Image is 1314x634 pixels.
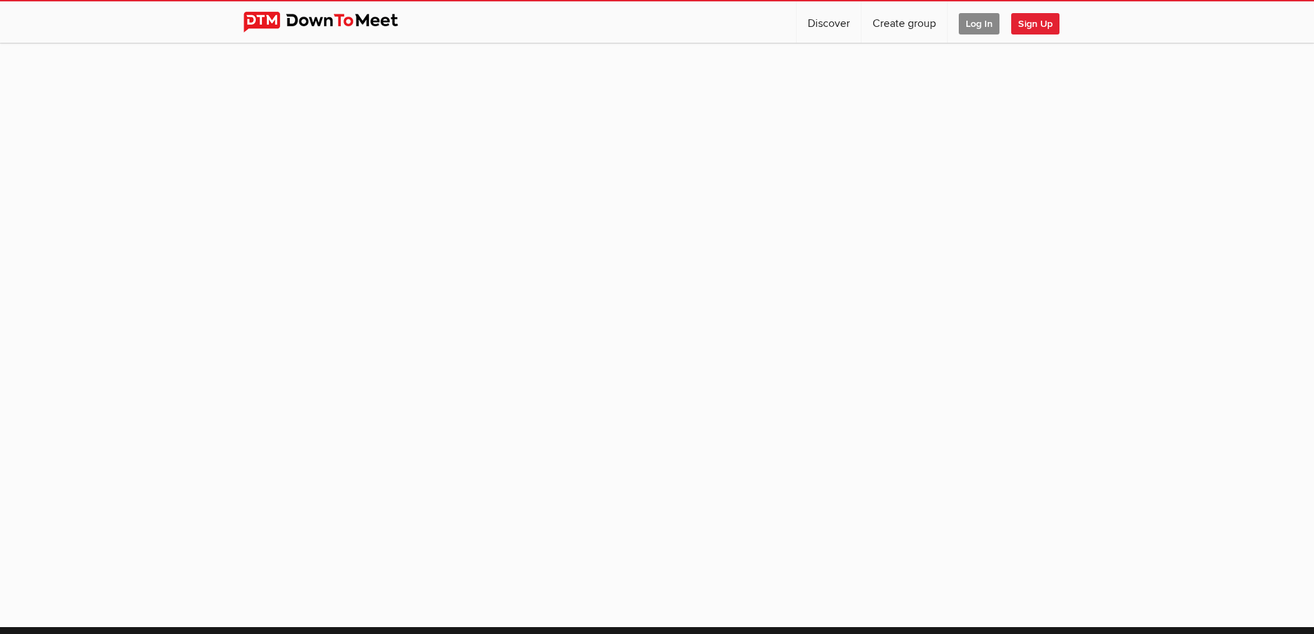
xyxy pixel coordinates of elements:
a: Create group [862,1,947,43]
span: Log In [959,13,999,34]
a: Discover [797,1,861,43]
a: Sign Up [1011,1,1071,43]
img: DownToMeet [243,12,419,32]
a: Log In [948,1,1011,43]
span: Sign Up [1011,13,1059,34]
